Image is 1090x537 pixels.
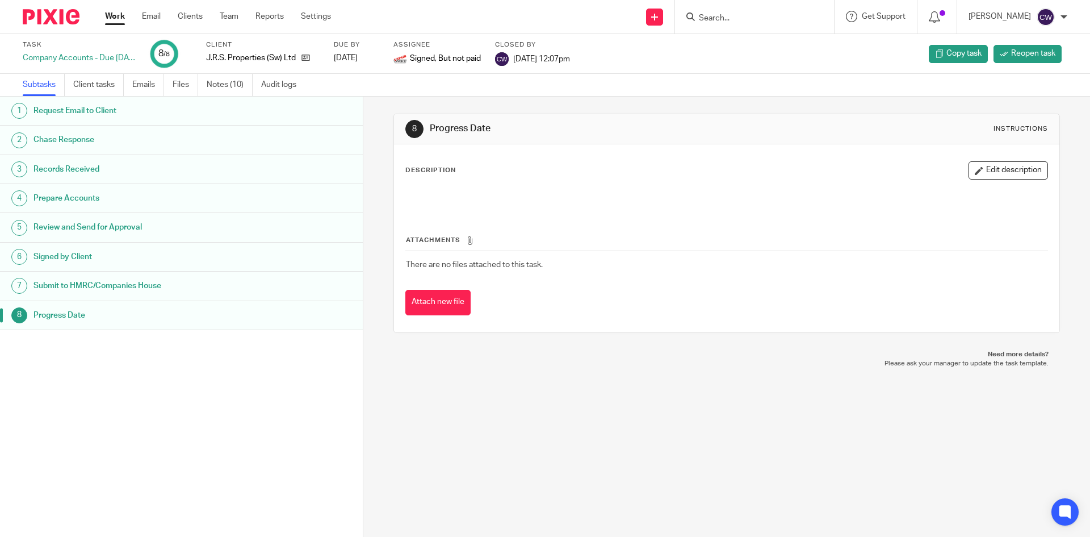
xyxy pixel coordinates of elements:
label: Assignee [393,40,481,49]
label: Closed by [495,40,570,49]
p: [PERSON_NAME] [969,11,1031,22]
div: 3 [11,161,27,177]
span: Reopen task [1011,48,1055,59]
p: Please ask your manager to update the task template. [405,359,1048,368]
img: 1000002145.png [393,52,407,66]
a: Subtasks [23,74,65,96]
div: 7 [11,278,27,294]
span: [DATE] 12:07pm [513,55,570,63]
div: Instructions [993,124,1048,134]
button: Attach new file [405,290,471,315]
span: There are no files attached to this task. [406,261,543,269]
h1: Submit to HMRC/Companies House [33,277,246,294]
div: 6 [11,249,27,265]
h1: Request Email to Client [33,102,246,119]
div: 8 [405,120,424,138]
label: Task [23,40,136,49]
a: Email [142,11,161,22]
p: Need more details? [405,350,1048,359]
div: 8 [158,47,170,60]
span: Copy task [946,48,982,59]
a: Team [220,11,238,22]
p: Description [405,166,456,175]
div: [DATE] [334,52,379,64]
div: 5 [11,220,27,236]
h1: Progress Date [430,123,751,135]
a: Emails [132,74,164,96]
label: Due by [334,40,379,49]
h1: Progress Date [33,307,246,324]
img: svg%3E [1037,8,1055,26]
a: Reports [255,11,284,22]
div: 8 [11,307,27,323]
a: Work [105,11,125,22]
div: 2 [11,132,27,148]
input: Search [698,14,800,24]
h1: Prepare Accounts [33,190,246,207]
button: Edit description [969,161,1048,180]
h1: Chase Response [33,131,246,148]
img: svg%3E [495,52,509,66]
div: Company Accounts - Due [DATE] Onwards [23,52,136,64]
div: 1 [11,103,27,119]
a: Files [173,74,198,96]
small: /8 [163,51,170,57]
span: Attachments [406,237,460,243]
h1: Review and Send for Approval [33,219,246,236]
div: 4 [11,190,27,206]
a: Reopen task [993,45,1062,63]
a: Notes (10) [207,74,253,96]
a: Clients [178,11,203,22]
a: Copy task [929,45,988,63]
a: Client tasks [73,74,124,96]
a: Settings [301,11,331,22]
span: Signed, But not paid [410,53,481,64]
h1: Records Received [33,161,246,178]
h1: Signed by Client [33,248,246,265]
img: Pixie [23,9,79,24]
span: Get Support [862,13,905,20]
p: J.R.S. Properties (Sw) Ltd [206,52,296,64]
label: Client [206,40,320,49]
a: Audit logs [261,74,305,96]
